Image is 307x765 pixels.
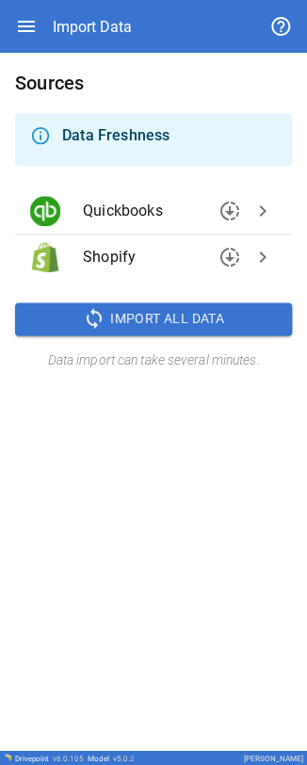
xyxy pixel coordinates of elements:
h6: Data import can take several minutes. [15,350,292,371]
span: chevron_right [251,200,274,222]
span: Shopify [83,246,247,269]
h6: Sources [15,68,292,98]
div: Drivepoint [15,754,84,762]
div: Import Data [53,18,132,36]
div: Model [88,754,135,762]
span: Import All Data [110,307,224,331]
img: Quickbooks [30,196,60,226]
span: downloading [218,246,241,269]
div: [PERSON_NAME] [244,754,303,762]
button: Import All Data [15,302,292,336]
img: Drivepoint [4,753,11,760]
div: Data Freshness [62,124,277,147]
span: v 6.0.105 [53,754,84,762]
span: sync [83,307,105,330]
span: v 5.0.2 [113,754,135,762]
span: Quickbooks [83,200,247,222]
span: chevron_right [251,246,274,269]
span: downloading [218,200,241,222]
img: Shopify [30,242,60,272]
